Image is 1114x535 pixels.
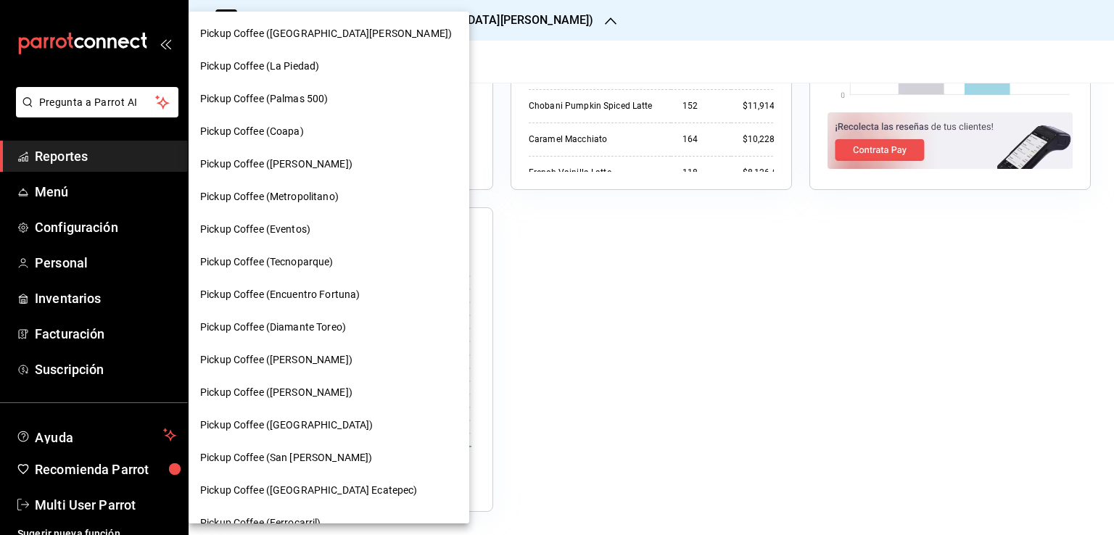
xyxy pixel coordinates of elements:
[189,441,469,474] div: Pickup Coffee (San [PERSON_NAME])
[200,515,321,531] span: Pickup Coffee (Ferrocarril)
[189,376,469,409] div: Pickup Coffee ([PERSON_NAME])
[189,17,469,50] div: Pickup Coffee ([GEOGRAPHIC_DATA][PERSON_NAME])
[200,385,352,400] span: Pickup Coffee ([PERSON_NAME])
[200,59,319,74] span: Pickup Coffee (La Piedad)
[200,483,418,498] span: Pickup Coffee ([GEOGRAPHIC_DATA] Ecatepec)
[200,189,339,204] span: Pickup Coffee (Metropolitano)
[189,83,469,115] div: Pickup Coffee (Palmas 500)
[189,409,469,441] div: Pickup Coffee ([GEOGRAPHIC_DATA])
[189,474,469,507] div: Pickup Coffee ([GEOGRAPHIC_DATA] Ecatepec)
[200,450,372,465] span: Pickup Coffee (San [PERSON_NAME])
[200,26,452,41] span: Pickup Coffee ([GEOGRAPHIC_DATA][PERSON_NAME])
[189,246,469,278] div: Pickup Coffee (Tecnoparque)
[200,222,310,237] span: Pickup Coffee (Eventos)
[200,418,373,433] span: Pickup Coffee ([GEOGRAPHIC_DATA])
[200,254,334,270] span: Pickup Coffee (Tecnoparque)
[200,157,352,172] span: Pickup Coffee ([PERSON_NAME])
[189,344,469,376] div: Pickup Coffee ([PERSON_NAME])
[189,278,469,311] div: Pickup Coffee (Encuentro Fortuna)
[200,320,346,335] span: Pickup Coffee (Diamante Toreo)
[200,352,352,368] span: Pickup Coffee ([PERSON_NAME])
[189,50,469,83] div: Pickup Coffee (La Piedad)
[200,91,328,107] span: Pickup Coffee (Palmas 500)
[189,181,469,213] div: Pickup Coffee (Metropolitano)
[189,115,469,148] div: Pickup Coffee (Coapa)
[189,213,469,246] div: Pickup Coffee (Eventos)
[189,148,469,181] div: Pickup Coffee ([PERSON_NAME])
[189,311,469,344] div: Pickup Coffee (Diamante Toreo)
[200,287,360,302] span: Pickup Coffee (Encuentro Fortuna)
[200,124,304,139] span: Pickup Coffee (Coapa)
